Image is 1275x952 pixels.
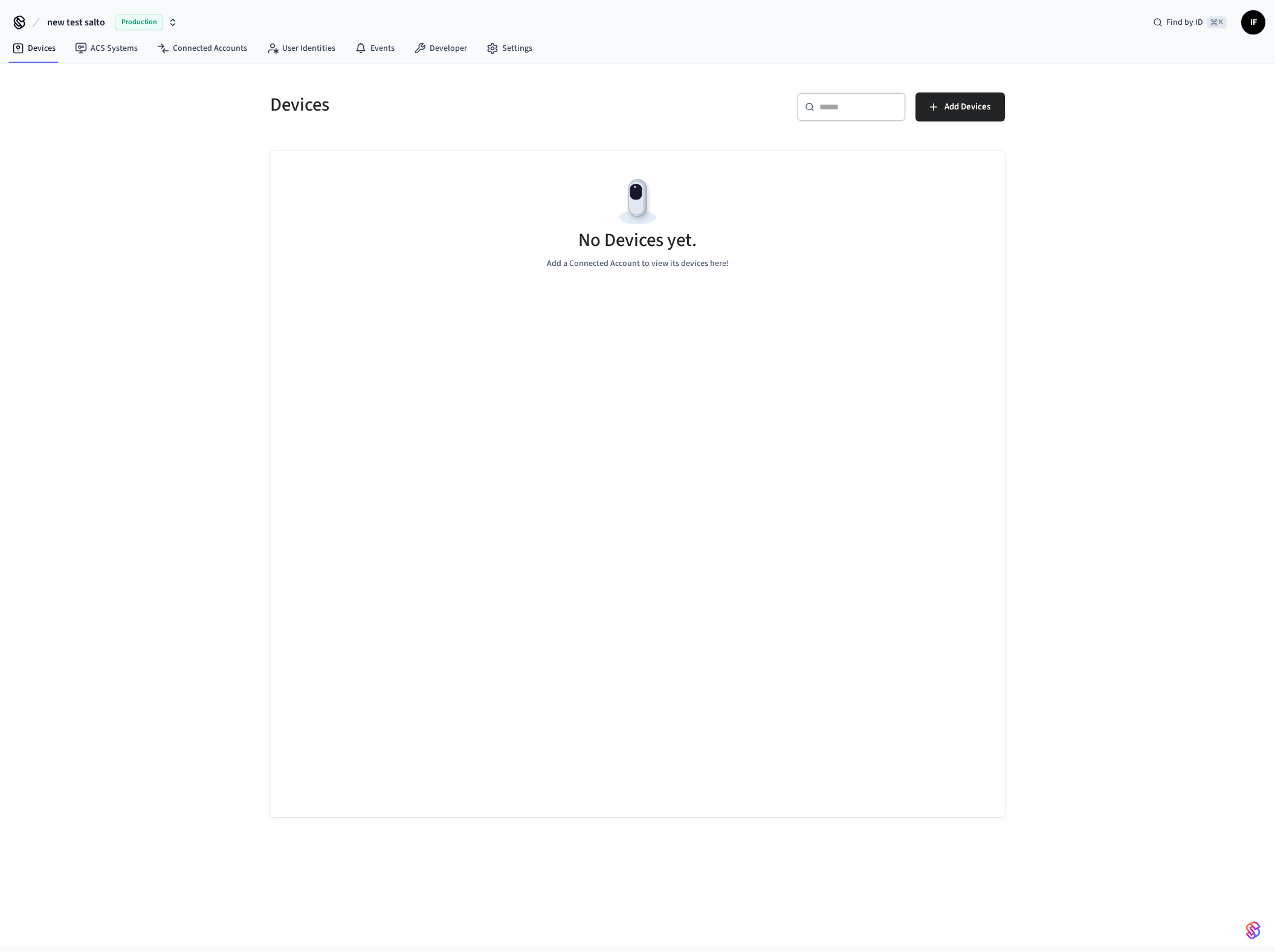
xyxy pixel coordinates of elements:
a: User Identities [257,37,345,59]
a: Connected Accounts [147,37,257,59]
h5: No Devices yet. [578,228,697,253]
span: Production [115,15,163,30]
button: Add Devices [915,92,1005,121]
a: Settings [477,37,542,59]
button: IF [1241,10,1265,34]
span: ⌘ K [1207,16,1227,28]
a: ACS Systems [65,37,147,59]
p: Add a Connected Account to view its devices here! [547,257,729,270]
img: SeamLogoGradient.69752ec5.svg [1246,921,1260,940]
div: Find by ID⌘ K [1143,11,1236,33]
span: Add Devices [944,99,990,115]
a: Devices [2,37,65,59]
span: IF [1242,11,1264,33]
h5: Devices [270,92,630,117]
img: Devices Empty State [610,175,665,229]
a: Events [345,37,404,59]
span: new test salto [47,15,105,30]
a: Developer [404,37,477,59]
span: Find by ID [1166,16,1203,28]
